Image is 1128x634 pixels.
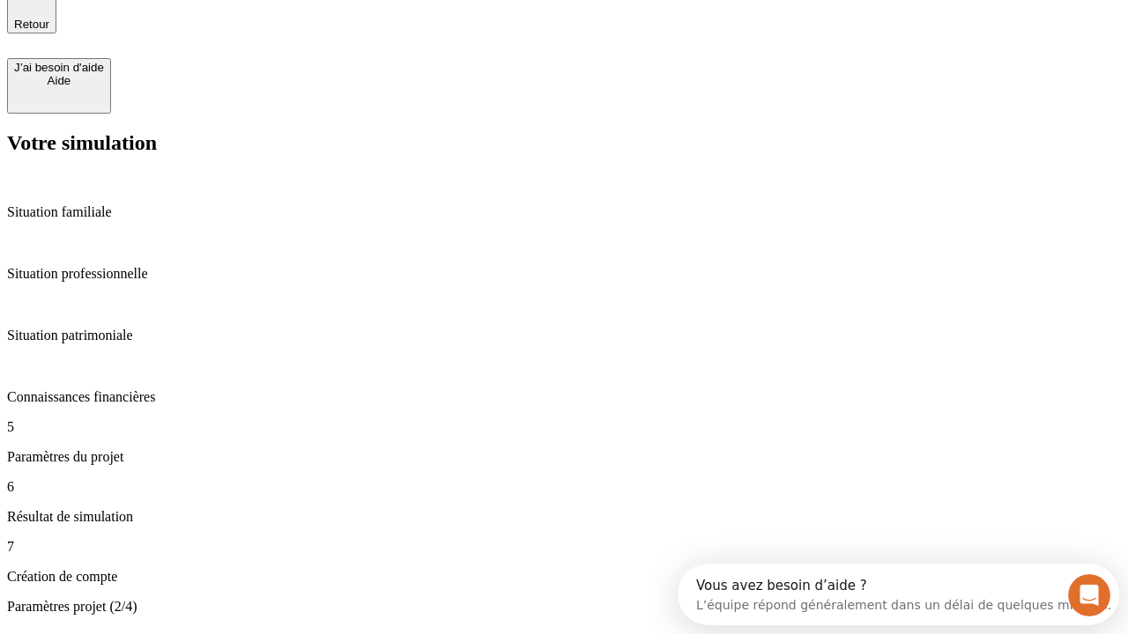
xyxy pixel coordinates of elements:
p: Paramètres du projet [7,449,1121,465]
div: Ouvrir le Messenger Intercom [7,7,486,55]
p: Connaissances financières [7,389,1121,405]
button: J’ai besoin d'aideAide [7,58,111,114]
iframe: Intercom live chat discovery launcher [678,564,1119,625]
p: Situation patrimoniale [7,328,1121,343]
div: Aide [14,74,104,87]
p: 7 [7,539,1121,555]
p: Création de compte [7,569,1121,585]
h2: Votre simulation [7,131,1121,155]
p: 6 [7,479,1121,495]
p: 5 [7,419,1121,435]
div: Vous avez besoin d’aide ? [19,15,434,29]
div: J’ai besoin d'aide [14,61,104,74]
p: Situation professionnelle [7,266,1121,282]
span: Retour [14,18,49,31]
div: L’équipe répond généralement dans un délai de quelques minutes. [19,29,434,48]
p: Situation familiale [7,204,1121,220]
iframe: Intercom live chat [1068,574,1110,616]
p: Résultat de simulation [7,509,1121,525]
p: Paramètres projet (2/4) [7,599,1121,615]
